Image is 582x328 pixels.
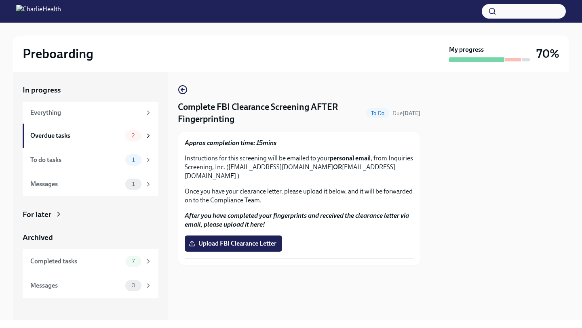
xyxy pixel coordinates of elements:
[30,180,122,189] div: Messages
[392,110,420,117] span: Due
[23,249,158,273] a: Completed tasks7
[185,139,276,147] strong: Approx completion time: 15mins
[30,257,122,266] div: Completed tasks
[536,46,559,61] h3: 70%
[23,209,158,220] a: For later
[403,110,420,117] strong: [DATE]
[23,209,51,220] div: For later
[127,157,139,163] span: 1
[185,235,282,252] label: Upload FBI Clearance Letter
[23,172,158,196] a: Messages1
[23,46,93,62] h2: Preboarding
[178,101,363,125] h4: Complete FBI Clearance Screening AFTER Fingerprinting
[392,109,420,117] span: August 25th, 2025 09:00
[449,45,484,54] strong: My progress
[185,154,413,181] p: Instructions for this screening will be emailed to your , from Inquiries Screening, Inc. ([EMAIL_...
[333,163,342,171] strong: OR
[185,212,409,228] strong: After you have completed your fingerprints and received the clearance letter via email, please up...
[23,124,158,148] a: Overdue tasks2
[366,110,389,116] span: To Do
[190,240,276,248] span: Upload FBI Clearance Letter
[30,108,141,117] div: Everything
[30,281,122,290] div: Messages
[23,232,158,243] a: Archived
[30,156,122,164] div: To do tasks
[127,132,139,139] span: 2
[185,187,413,205] p: Once you have your clearance letter, please upload it below, and it will be forwarded on to the C...
[23,102,158,124] a: Everything
[330,154,371,162] strong: personal email
[16,5,61,18] img: CharlieHealth
[23,85,158,95] a: In progress
[23,273,158,298] a: Messages0
[127,258,139,264] span: 7
[127,282,140,288] span: 0
[23,148,158,172] a: To do tasks1
[127,181,139,187] span: 1
[30,131,122,140] div: Overdue tasks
